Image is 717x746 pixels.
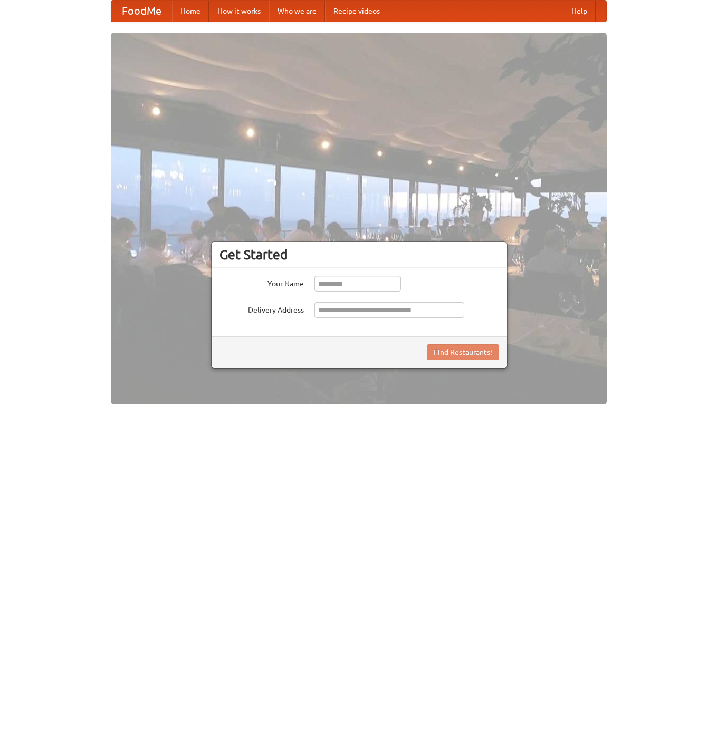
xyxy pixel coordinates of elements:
[427,344,499,360] button: Find Restaurants!
[325,1,388,22] a: Recipe videos
[172,1,209,22] a: Home
[269,1,325,22] a: Who we are
[111,1,172,22] a: FoodMe
[209,1,269,22] a: How it works
[219,276,304,289] label: Your Name
[563,1,596,22] a: Help
[219,247,499,263] h3: Get Started
[219,302,304,315] label: Delivery Address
